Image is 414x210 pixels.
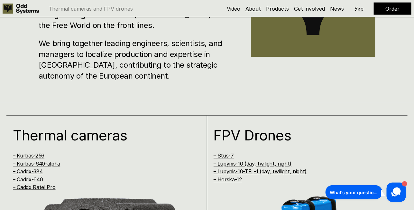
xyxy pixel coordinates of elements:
[214,161,292,167] a: – Lupynis-10 (day, twilight, night)
[330,5,344,12] a: News
[354,6,363,11] p: Укр
[49,6,133,11] p: Thermal cameras and FPV drones
[13,153,44,159] a: – Kurbas-256
[13,184,56,191] a: – Caddx Ratel Pro
[39,38,232,81] h3: We bring together leading engineers, scientists, and managers to localize production and expertis...
[214,153,234,159] a: – Stus-7
[294,5,325,12] a: Get involved
[227,5,240,12] a: Video
[13,161,60,167] a: – Kurbas-640-alpha
[214,129,390,143] h1: FPV Drones
[324,181,408,204] iframe: HelpCrunch
[214,177,242,183] a: – Horska-12
[245,5,261,12] a: About
[13,129,189,143] h1: Thermal cameras
[386,5,400,12] a: Order
[13,168,42,175] a: – Caddx-384
[214,168,307,175] a: – Lupynis-10-TFL-1 (day, twilight, night)
[13,177,43,183] a: – Caddx-640
[266,5,289,12] a: Products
